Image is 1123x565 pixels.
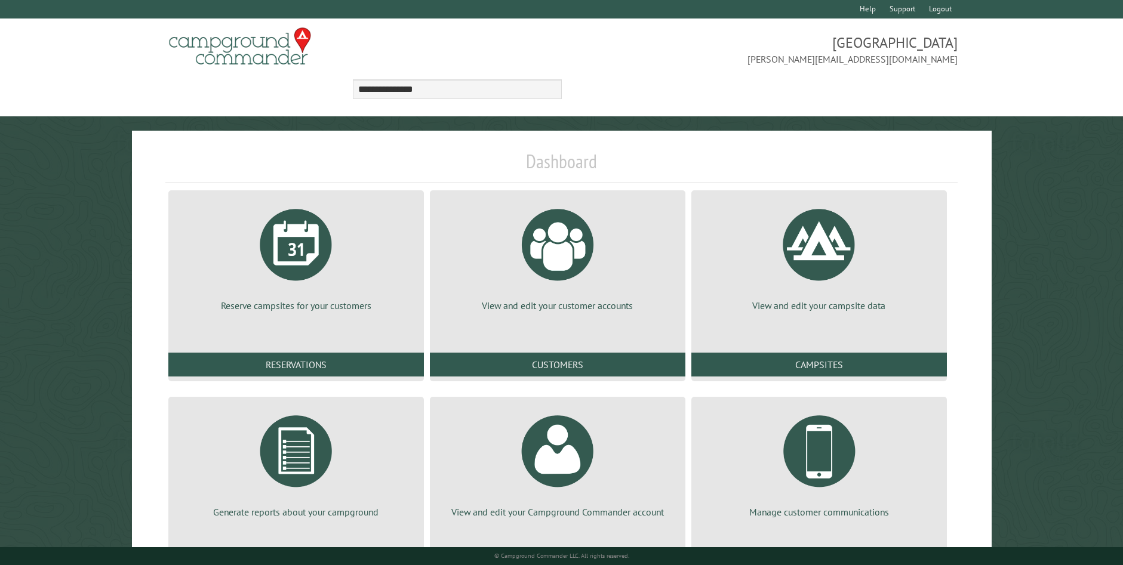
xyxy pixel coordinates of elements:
a: View and edit your campsite data [706,200,933,312]
a: Manage customer communications [706,406,933,518]
p: View and edit your customer accounts [444,299,671,312]
p: View and edit your campsite data [706,299,933,312]
a: View and edit your customer accounts [444,200,671,312]
a: Reserve campsites for your customers [183,200,410,312]
a: Reservations [168,353,424,376]
p: Manage customer communications [706,505,933,518]
h1: Dashboard [165,150,958,183]
a: View and edit your Campground Commander account [444,406,671,518]
a: Customers [430,353,685,376]
a: Generate reports about your campground [183,406,410,518]
img: Campground Commander [165,23,315,70]
p: View and edit your Campground Commander account [444,505,671,518]
small: © Campground Commander LLC. All rights reserved. [494,552,629,560]
p: Reserve campsites for your customers [183,299,410,312]
span: [GEOGRAPHIC_DATA] [PERSON_NAME][EMAIL_ADDRESS][DOMAIN_NAME] [562,33,958,66]
a: Campsites [691,353,947,376]
p: Generate reports about your campground [183,505,410,518]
